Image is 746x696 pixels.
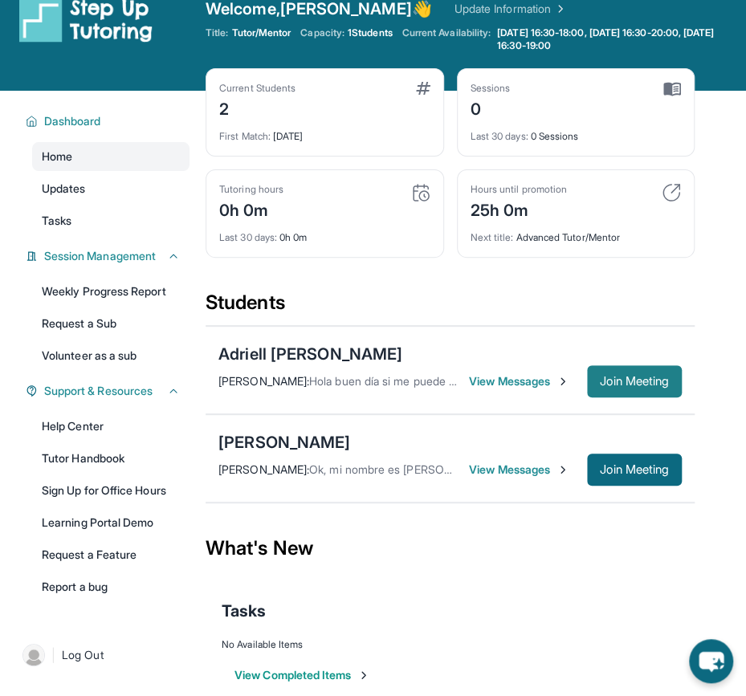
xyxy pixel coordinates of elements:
button: Join Meeting [587,454,682,486]
span: Join Meeting [600,376,669,386]
a: Weekly Progress Report [32,277,190,306]
div: What's New [206,513,695,584]
div: Adriell [PERSON_NAME] [218,343,402,365]
span: Next title : [471,231,514,243]
div: Hours until promotion [471,183,567,196]
div: 0h 0m [219,222,430,244]
a: Help Center [32,412,190,441]
span: Tasks [222,600,266,622]
button: chat-button [689,639,733,683]
span: Ok, mi nombre es [PERSON_NAME] y soy mama de [PERSON_NAME]. [309,462,666,476]
span: 1 Students [348,26,393,39]
img: card [416,82,430,95]
div: [PERSON_NAME] [218,431,350,454]
img: Chevron-Right [556,375,569,388]
span: Capacity: [300,26,344,39]
span: Home [42,149,72,165]
img: user-img [22,644,45,666]
div: Current Students [219,82,296,95]
div: Sessions [471,82,511,95]
span: [DATE] 16:30-18:00, [DATE] 16:30-20:00, [DATE] 16:30-19:00 [497,26,743,52]
a: Tutor Handbook [32,444,190,473]
a: Request a Sub [32,309,190,338]
div: Students [206,290,695,325]
a: Updates [32,174,190,203]
span: Tasks [42,213,71,229]
span: Session Management [44,248,156,264]
span: View Messages [469,462,569,478]
div: 25h 0m [471,196,567,222]
span: Join Meeting [600,465,669,474]
a: |Log Out [16,637,190,673]
span: First Match : [219,130,271,142]
img: Chevron Right [551,1,567,17]
span: Tutor/Mentor [231,26,291,39]
span: View Messages [469,373,569,389]
span: Dashboard [44,113,101,129]
div: 0 [471,95,511,120]
a: Sign Up for Office Hours [32,476,190,505]
a: Report a bug [32,572,190,601]
img: Chevron-Right [556,463,569,476]
a: Learning Portal Demo [32,508,190,537]
a: Request a Feature [32,540,190,569]
button: Dashboard [38,113,180,129]
span: Updates [42,181,86,197]
a: Volunteer as a sub [32,341,190,370]
span: Current Availability: [402,26,491,52]
button: Join Meeting [587,365,682,397]
div: Advanced Tutor/Mentor [471,222,682,244]
div: Tutoring hours [219,183,283,196]
div: 0 Sessions [471,120,682,143]
div: [DATE] [219,120,430,143]
span: [PERSON_NAME] : [218,374,309,388]
div: 0h 0m [219,196,283,222]
img: card [662,183,681,202]
img: card [411,183,430,202]
span: | [51,645,55,665]
span: Last 30 days : [471,130,528,142]
span: Title: [206,26,228,39]
a: Update Information [455,1,567,17]
button: View Completed Items [234,667,370,683]
a: [DATE] 16:30-18:00, [DATE] 16:30-20:00, [DATE] 16:30-19:00 [494,26,746,52]
span: [PERSON_NAME] : [218,462,309,476]
div: 2 [219,95,296,120]
button: Support & Resources [38,383,180,399]
span: Log Out [62,647,104,663]
button: Session Management [38,248,180,264]
span: Support & Resources [44,383,153,399]
a: Tasks [32,206,190,235]
span: Last 30 days : [219,231,277,243]
div: No Available Items [222,638,679,651]
img: card [663,82,681,96]
a: Home [32,142,190,171]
